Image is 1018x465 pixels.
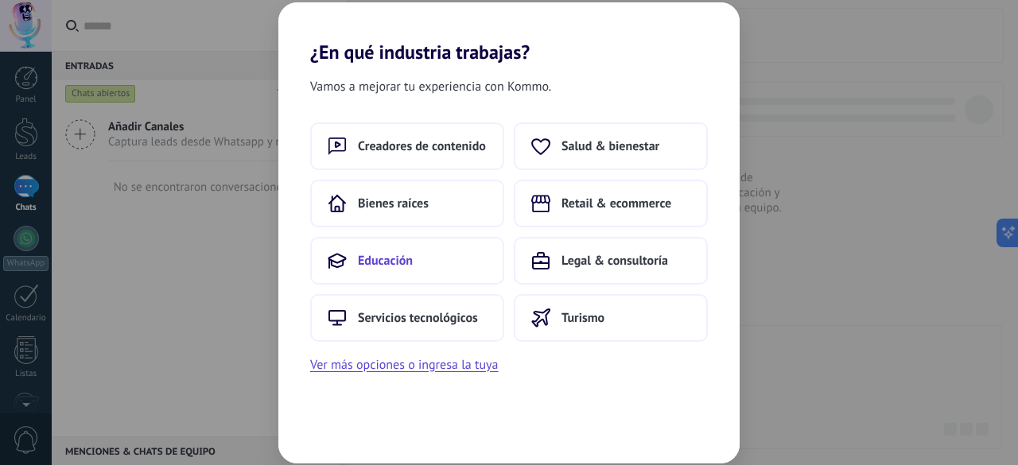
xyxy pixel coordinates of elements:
h2: ¿En qué industria trabajas? [278,2,740,64]
span: Legal & consultoría [561,253,668,269]
button: Creadores de contenido [310,122,504,170]
span: Salud & bienestar [561,138,659,154]
button: Retail & ecommerce [514,180,708,227]
span: Educación [358,253,413,269]
span: Turismo [561,310,604,326]
button: Ver más opciones o ingresa la tuya [310,355,498,375]
span: Retail & ecommerce [561,196,671,211]
button: Educación [310,237,504,285]
span: Bienes raíces [358,196,429,211]
span: Servicios tecnológicos [358,310,478,326]
button: Legal & consultoría [514,237,708,285]
button: Salud & bienestar [514,122,708,170]
span: Creadores de contenido [358,138,486,154]
button: Servicios tecnológicos [310,294,504,342]
button: Turismo [514,294,708,342]
button: Bienes raíces [310,180,504,227]
span: Vamos a mejorar tu experiencia con Kommo. [310,76,551,97]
